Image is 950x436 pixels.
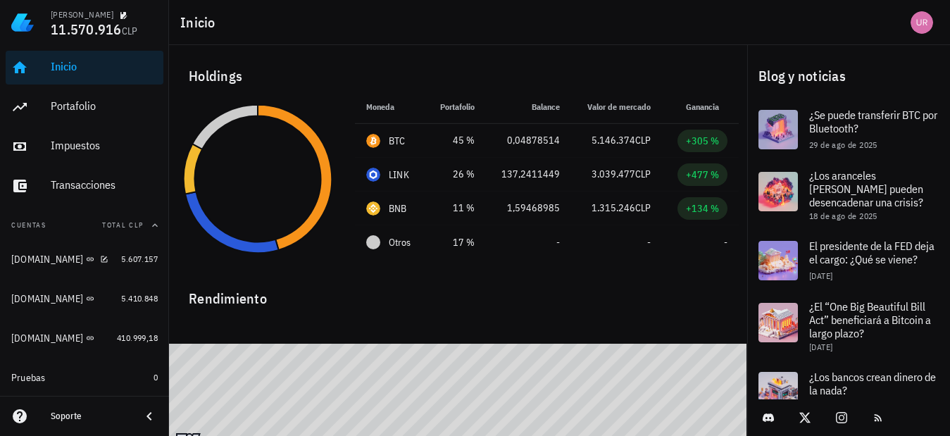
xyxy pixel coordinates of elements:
[747,99,950,161] a: ¿Se puede transferir BTC por Bluetooth? 29 de ago de 2025
[6,242,163,276] a: [DOMAIN_NAME] 5.607.157
[51,178,158,192] div: Transacciones
[180,11,221,34] h1: Inicio
[571,90,662,124] th: Valor de mercado
[635,168,651,180] span: CLP
[51,99,158,113] div: Portafolio
[809,370,936,397] span: ¿Los bancos crean dinero de la nada?
[121,254,158,264] span: 5.607.157
[437,133,475,148] div: 45 %
[497,167,560,182] div: 137,2411449
[809,342,832,352] span: [DATE]
[11,293,83,305] div: [DOMAIN_NAME]
[592,201,635,214] span: 1.315.246
[437,201,475,216] div: 11 %
[117,332,158,343] span: 410.999,18
[102,220,144,230] span: Total CLP
[686,201,719,216] div: +134 %
[809,139,877,150] span: 29 de ago de 2025
[389,168,409,182] div: LINK
[389,201,407,216] div: BNB
[366,168,380,182] div: LINK-icon
[389,235,411,250] span: Otros
[635,134,651,147] span: CLP
[497,133,560,148] div: 0,04878514
[747,161,950,230] a: ¿Los aranceles [PERSON_NAME] pueden desencadenar una crisis? 18 de ago de 2025
[809,168,923,209] span: ¿Los aranceles [PERSON_NAME] pueden desencadenar una crisis?
[686,168,719,182] div: +477 %
[11,254,83,266] div: [DOMAIN_NAME]
[747,54,950,99] div: Blog y noticias
[6,282,163,316] a: [DOMAIN_NAME] 5.410.848
[592,168,635,180] span: 3.039.477
[6,208,163,242] button: CuentasTotal CLP
[747,230,950,292] a: El presidente de la FED deja el cargo: ¿Qué se viene? [DATE]
[911,11,933,34] div: avatar
[686,101,727,112] span: Ganancia
[437,235,475,250] div: 17 %
[121,293,158,304] span: 5.410.848
[389,134,406,148] div: BTC
[6,169,163,203] a: Transacciones
[437,167,475,182] div: 26 %
[6,51,163,85] a: Inicio
[809,270,832,281] span: [DATE]
[154,372,158,382] span: 0
[486,90,571,124] th: Balance
[747,292,950,361] a: ¿El “One Big Beautiful Bill Act” beneficiará a Bitcoin a largo plazo? [DATE]
[177,276,739,310] div: Rendimiento
[51,411,130,422] div: Soporte
[809,299,931,340] span: ¿El “One Big Beautiful Bill Act” beneficiará a Bitcoin a largo plazo?
[635,201,651,214] span: CLP
[592,134,635,147] span: 5.146.374
[11,11,34,34] img: LedgiFi
[686,134,719,148] div: +305 %
[51,9,113,20] div: [PERSON_NAME]
[6,321,163,355] a: [DOMAIN_NAME] 410.999,18
[809,108,937,135] span: ¿Se puede transferir BTC por Bluetooth?
[724,236,727,249] span: -
[366,134,380,148] div: BTC-icon
[6,361,163,394] a: Pruebas 0
[51,60,158,73] div: Inicio
[51,20,122,39] span: 11.570.916
[647,236,651,249] span: -
[6,394,163,428] button: Archivadas
[366,201,380,216] div: BNB-icon
[355,90,425,124] th: Moneda
[556,236,560,249] span: -
[177,54,739,99] div: Holdings
[809,211,877,221] span: 18 de ago de 2025
[6,90,163,124] a: Portafolio
[122,25,138,37] span: CLP
[6,130,163,163] a: Impuestos
[11,332,83,344] div: [DOMAIN_NAME]
[425,90,486,124] th: Portafolio
[11,372,46,384] div: Pruebas
[497,201,560,216] div: 1,59468985
[51,139,158,152] div: Impuestos
[747,361,950,423] a: ¿Los bancos crean dinero de la nada?
[809,239,935,266] span: El presidente de la FED deja el cargo: ¿Qué se viene?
